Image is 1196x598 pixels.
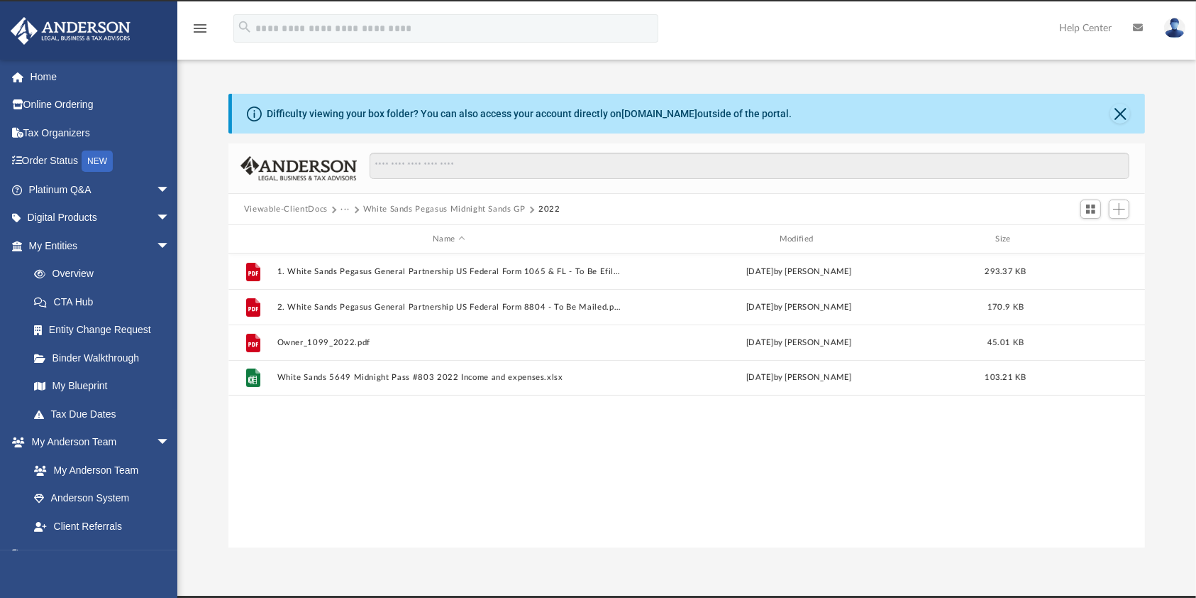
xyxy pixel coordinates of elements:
[192,27,209,37] a: menu
[6,17,135,45] img: Anderson Advisors Platinum Portal
[626,233,970,246] div: Modified
[10,428,184,457] a: My Anderson Teamarrow_drop_down
[1164,18,1185,38] img: User Pic
[276,233,620,246] div: Name
[277,303,621,312] button: 2. White Sands Pegasus General Partnership US Federal Form 8804 - To Be Mailed.pdf
[10,147,192,176] a: Order StatusNEW
[244,203,328,216] button: Viewable-ClientDocs
[627,266,971,278] div: [DATE] by [PERSON_NAME]
[277,373,621,382] button: White Sands 5649 Midnight Pass #803 2022 Income and expenses.xlsx
[10,62,192,91] a: Home
[10,540,184,569] a: My Documentsarrow_drop_down
[20,372,184,401] a: My Blueprint
[1110,104,1130,124] button: Close
[363,203,526,216] button: White Sands Pegasus Midnight Sands GP
[987,303,1024,311] span: 170.9 KB
[10,119,192,147] a: Tax Organizers
[156,175,184,205] span: arrow_drop_down
[235,233,270,246] div: id
[192,20,209,37] i: menu
[20,260,192,288] a: Overview
[156,204,184,233] span: arrow_drop_down
[985,374,1026,381] span: 103.21 KB
[977,233,1034,246] div: Size
[82,151,113,172] div: NEW
[20,344,192,372] a: Binder Walkthrough
[228,254,1146,548] div: grid
[20,316,192,344] a: Entity Change Request
[237,19,253,35] i: search
[621,108,697,119] a: [DOMAIN_NAME]
[627,371,971,384] div: [DATE] by [PERSON_NAME]
[267,107,792,121] div: Difficulty viewing your box folder? You can also access your account directly on outside of the p...
[985,268,1026,276] span: 293.37 KB
[627,337,971,349] div: [DATE] by [PERSON_NAME]
[10,175,192,204] a: Platinum Q&Aarrow_drop_down
[20,456,177,484] a: My Anderson Team
[10,232,192,260] a: My Entitiesarrow_drop_down
[20,512,184,540] a: Client Referrals
[156,428,184,457] span: arrow_drop_down
[340,203,350,216] button: ···
[10,204,192,232] a: Digital Productsarrow_drop_down
[20,400,192,428] a: Tax Due Dates
[156,540,184,570] span: arrow_drop_down
[20,288,192,316] a: CTA Hub
[20,484,184,513] a: Anderson System
[156,232,184,261] span: arrow_drop_down
[10,91,192,119] a: Online Ordering
[1109,200,1130,219] button: Add
[538,203,560,216] button: 2022
[277,338,621,347] button: Owner_1099_2022.pdf
[1040,233,1139,246] div: id
[277,267,621,276] button: 1. White Sands Pegasus General Partnership US Federal Form 1065 & FL - To Be Efiled.pdf
[987,339,1024,347] span: 45.01 KB
[1080,200,1102,219] button: Switch to Grid View
[627,301,971,314] div: [DATE] by [PERSON_NAME]
[370,153,1130,180] input: Search files and folders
